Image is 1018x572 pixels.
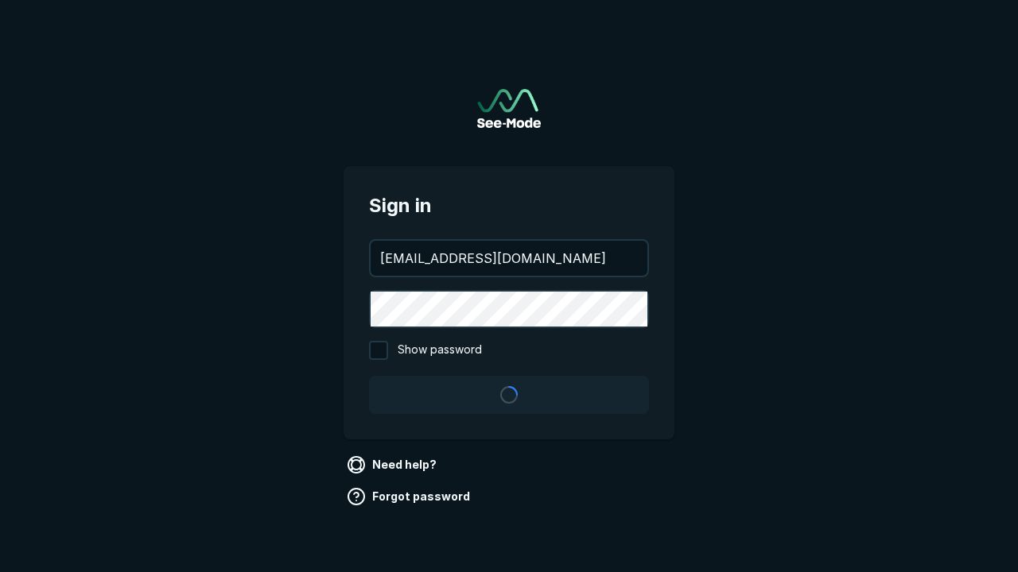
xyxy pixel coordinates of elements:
span: Sign in [369,191,649,220]
a: Need help? [344,452,443,477]
a: Forgot password [344,484,476,509]
span: Show password [398,341,482,360]
a: Go to sign in [477,89,541,128]
input: your@email.com [371,241,647,276]
img: See-Mode Logo [477,89,541,128]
